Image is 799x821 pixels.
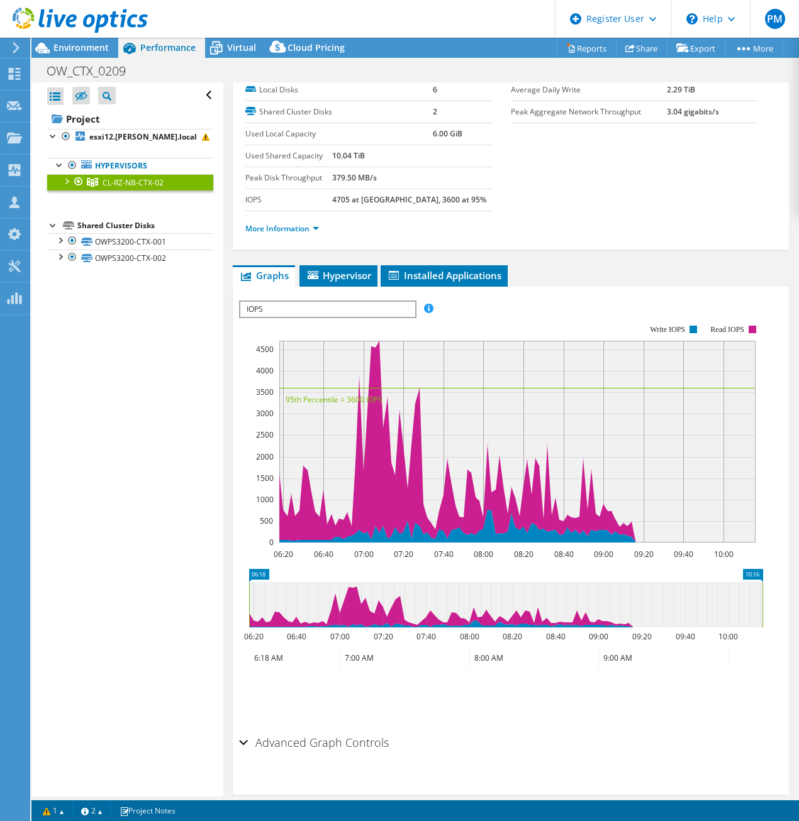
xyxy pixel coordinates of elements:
label: Used Shared Capacity [245,150,332,162]
text: 07:20 [374,631,393,642]
span: Hypervisor [306,269,371,282]
a: More [725,38,783,58]
text: 08:20 [514,549,534,559]
label: Used Local Capacity [245,128,433,140]
span: Performance [140,41,196,53]
text: 06:40 [287,631,306,642]
a: 1 [34,803,73,818]
span: Virtual [227,41,256,53]
span: CL-RZ-NB-CTX-02 [103,177,164,188]
text: 09:00 [594,549,613,559]
text: 0 [269,537,274,548]
text: 07:00 [354,549,374,559]
text: 4000 [256,365,274,376]
text: 07:40 [434,549,454,559]
text: 09:20 [632,631,652,642]
label: IOPS [245,194,332,206]
h2: Advanced Graph Controls [239,730,389,755]
text: 3000 [256,408,274,419]
a: esxi12.[PERSON_NAME].local [47,129,213,145]
text: 06:40 [314,549,333,559]
span: PM [765,9,785,29]
text: 08:00 [474,549,493,559]
b: 10.04 TiB [332,150,365,161]
a: Project Notes [111,803,184,818]
text: 1000 [256,494,274,505]
b: 2.29 TiB [667,84,695,95]
div: Shared Cluster Disks [77,218,213,233]
text: 500 [260,515,273,526]
text: 10:00 [714,549,734,559]
text: 95th Percentile = 3600 IOPS [286,394,383,405]
text: 2000 [256,451,274,462]
text: 06:20 [244,631,264,642]
text: 08:40 [546,631,566,642]
b: 6 [433,84,437,95]
text: 07:00 [330,631,350,642]
text: 4500 [256,344,274,355]
a: Share [616,38,668,58]
b: 379.50 MB/s [332,172,377,183]
text: 2500 [256,429,274,440]
svg: \n [686,13,698,25]
a: Project [47,109,213,129]
a: Export [667,38,725,58]
span: Installed Applications [387,269,501,282]
span: IOPS [240,302,415,317]
text: 09:00 [589,631,608,642]
label: Peak Aggregate Network Throughput [511,106,667,118]
b: 4705 at [GEOGRAPHIC_DATA], 3600 at 95% [332,194,486,205]
text: 3500 [256,387,274,397]
text: 10:00 [718,631,738,642]
b: 3.04 gigabits/s [667,106,719,117]
text: 1500 [256,473,274,483]
text: 08:40 [554,549,574,559]
span: Cloud Pricing [288,41,345,53]
text: 06:20 [274,549,293,559]
h1: OW_CTX_0209 [41,64,145,78]
span: Environment [53,41,109,53]
text: 07:20 [394,549,413,559]
a: OWPS3200-CTX-002 [47,250,213,266]
text: 09:20 [634,549,654,559]
text: 08:20 [503,631,522,642]
b: 6.00 GiB [433,128,462,139]
label: Shared Cluster Disks [245,106,433,118]
a: More Information [245,223,319,234]
b: 2 [433,106,437,117]
text: Read IOPS [710,325,744,334]
span: Graphs [239,269,289,282]
label: Local Disks [245,84,433,96]
a: OWPS3200-CTX-001 [47,233,213,250]
label: Average Daily Write [511,84,667,96]
a: CL-RZ-NB-CTX-02 [47,174,213,190]
a: Hypervisors [47,158,213,174]
text: 07:40 [416,631,436,642]
text: 09:40 [676,631,695,642]
text: 09:40 [674,549,693,559]
text: 08:00 [460,631,479,642]
a: Reports [556,38,617,58]
b: esxi12.[PERSON_NAME].local [89,131,197,142]
a: 2 [72,803,111,818]
label: Peak Disk Throughput [245,172,332,184]
text: Write IOPS [650,325,685,334]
